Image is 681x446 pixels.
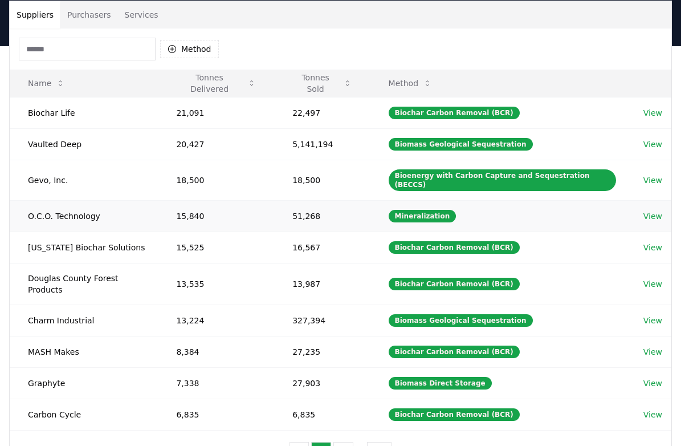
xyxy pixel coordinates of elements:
a: View [643,315,662,326]
td: Vaulted Deep [10,128,158,160]
td: 27,235 [274,336,370,367]
button: Services [118,1,165,29]
div: Biochar Carbon Removal (BCR) [389,107,520,119]
td: 27,903 [274,367,370,399]
a: View [643,278,662,290]
a: View [643,409,662,420]
td: 21,091 [158,97,274,128]
a: View [643,175,662,186]
button: Name [19,72,74,95]
td: Carbon Cycle [10,399,158,430]
div: Biomass Geological Sequestration [389,314,533,327]
td: 5,141,194 [274,128,370,160]
td: 13,987 [274,263,370,305]
td: 13,224 [158,305,274,336]
td: Graphyte [10,367,158,399]
div: Biomass Direct Storage [389,377,492,390]
div: Bioenergy with Carbon Capture and Sequestration (BECCS) [389,169,616,191]
td: 18,500 [274,160,370,200]
td: 18,500 [158,160,274,200]
td: 6,835 [274,399,370,430]
td: Douglas County Forest Products [10,263,158,305]
button: Tonnes Delivered [167,72,265,95]
td: [US_STATE] Biochar Solutions [10,232,158,263]
div: Biochar Carbon Removal (BCR) [389,346,520,358]
td: MASH Makes [10,336,158,367]
button: Suppliers [10,1,60,29]
td: 7,338 [158,367,274,399]
a: View [643,107,662,119]
button: Tonnes Sold [283,72,361,95]
td: 13,535 [158,263,274,305]
td: Biochar Life [10,97,158,128]
a: View [643,378,662,389]
td: 20,427 [158,128,274,160]
td: 8,384 [158,336,274,367]
td: 15,840 [158,200,274,232]
button: Method [160,40,219,58]
a: View [643,210,662,222]
div: Biochar Carbon Removal (BCR) [389,408,520,421]
a: View [643,346,662,358]
td: 327,394 [274,305,370,336]
button: Method [380,72,442,95]
td: O.C.O. Technology [10,200,158,232]
div: Biochar Carbon Removal (BCR) [389,278,520,290]
td: 22,497 [274,97,370,128]
td: Gevo, Inc. [10,160,158,200]
div: Mineralization [389,210,456,222]
td: 15,525 [158,232,274,263]
td: 51,268 [274,200,370,232]
a: View [643,139,662,150]
td: 16,567 [274,232,370,263]
td: Charm Industrial [10,305,158,336]
div: Biomass Geological Sequestration [389,138,533,151]
button: Purchasers [60,1,118,29]
a: View [643,242,662,253]
div: Biochar Carbon Removal (BCR) [389,241,520,254]
td: 6,835 [158,399,274,430]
